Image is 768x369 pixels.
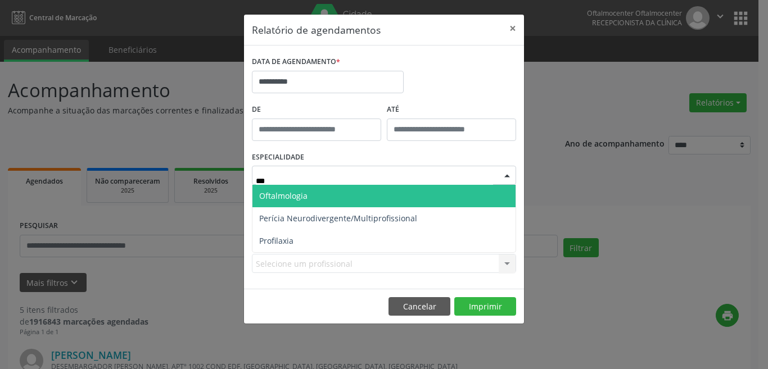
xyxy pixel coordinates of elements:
label: De [252,101,381,119]
span: Oftalmologia [259,190,308,201]
h5: Relatório de agendamentos [252,22,381,37]
label: ATÉ [387,101,516,119]
button: Cancelar [388,297,450,316]
label: DATA DE AGENDAMENTO [252,53,340,71]
span: Perícia Neurodivergente/Multiprofissional [259,213,417,224]
button: Imprimir [454,297,516,316]
span: Profilaxia [259,235,293,246]
label: ESPECIALIDADE [252,149,304,166]
button: Close [502,15,524,42]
